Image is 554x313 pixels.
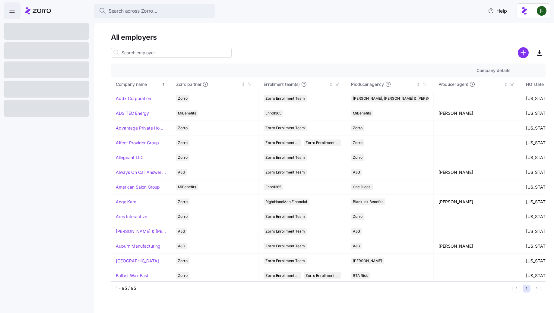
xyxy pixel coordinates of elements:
[178,169,185,176] span: AJG
[116,110,149,116] a: ADS TEC Energy
[178,139,188,146] span: Zorro
[351,81,384,87] span: Producer agency
[504,82,508,86] div: Not sorted
[178,213,188,220] span: Zorro
[178,184,196,190] span: MiBenefits
[116,81,160,88] div: Company name
[94,4,215,18] button: Search across Zorro...
[305,139,340,146] span: Zorro Enrollment Experts
[265,184,281,190] span: Enroll365
[161,82,166,86] div: Sorted ascending
[116,140,159,146] a: Affect Provider Group
[353,139,362,146] span: Zorro
[434,239,521,254] td: [PERSON_NAME]
[265,110,281,117] span: Enroll365
[111,48,232,58] input: Search employer
[111,33,546,42] h1: All employers
[178,154,188,161] span: Zorro
[523,285,530,293] button: 1
[265,154,305,161] span: Zorro Enrollment Team
[353,154,362,161] span: Zorro
[265,95,305,102] span: Zorro Enrollment Team
[265,199,307,205] span: RightHandMan Financial
[265,243,305,249] span: Zorro Enrollment Team
[488,7,507,14] span: Help
[353,213,362,220] span: Zorro
[116,95,151,102] a: Addx Corporation
[116,199,136,205] a: AngelKare
[353,95,447,102] span: [PERSON_NAME], [PERSON_NAME] & [PERSON_NAME]
[329,82,333,86] div: Not sorted
[434,106,521,121] td: [PERSON_NAME]
[116,125,166,131] a: Advantage Private Home Care
[116,155,144,161] a: Allegeant LLC
[434,77,521,91] th: Producer agentNot sorted
[305,272,340,279] span: Zorro Enrollment Experts
[353,272,368,279] span: RTA Risk
[171,77,259,91] th: Zorro partnerNot sorted
[241,82,245,86] div: Not sorted
[353,110,371,117] span: MiBenefits
[109,7,157,15] span: Search across Zorro...
[483,5,512,17] button: Help
[259,77,346,91] th: Enrollment team(s)Not sorted
[178,199,188,205] span: Zorro
[438,81,468,87] span: Producer agent
[434,165,521,180] td: [PERSON_NAME]
[178,110,196,117] span: MiBenefits
[265,169,305,176] span: Zorro Enrollment Team
[265,258,305,264] span: Zorro Enrollment Team
[265,228,305,235] span: Zorro Enrollment Team
[346,77,434,91] th: Producer agencyNot sorted
[178,228,185,235] span: AJG
[353,258,382,264] span: [PERSON_NAME]
[353,199,383,205] span: Black Ink Benefits
[434,195,521,209] td: [PERSON_NAME]
[116,243,160,249] a: Auburn Manufacturing
[416,82,420,86] div: Not sorted
[111,77,171,91] th: Company nameSorted ascending
[353,184,372,190] span: One Digital
[178,125,188,131] span: Zorro
[178,243,185,249] span: AJG
[518,47,529,58] svg: add icon
[116,228,166,234] a: [PERSON_NAME] & [PERSON_NAME]'s
[512,285,520,293] button: Previous page
[178,258,188,264] span: Zorro
[116,169,166,175] a: Always On Call Answering Service
[264,81,300,87] span: Enrollment team(s)
[353,125,362,131] span: Zorro
[116,214,147,220] a: Ares Interactive
[176,81,201,87] span: Zorro partner
[116,258,159,264] a: [GEOGRAPHIC_DATA]
[116,273,148,279] a: Ballast Wax East
[353,243,360,249] span: AJG
[116,285,510,291] div: 1 - 95 / 95
[537,6,546,16] img: d9b9d5af0451fe2f8c405234d2cf2198
[265,272,299,279] span: Zorro Enrollment Team
[353,228,360,235] span: AJG
[265,125,305,131] span: Zorro Enrollment Team
[533,285,541,293] button: Next page
[265,139,299,146] span: Zorro Enrollment Team
[178,272,188,279] span: Zorro
[178,95,188,102] span: Zorro
[353,169,360,176] span: AJG
[265,213,305,220] span: Zorro Enrollment Team
[116,184,160,190] a: American Salon Group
